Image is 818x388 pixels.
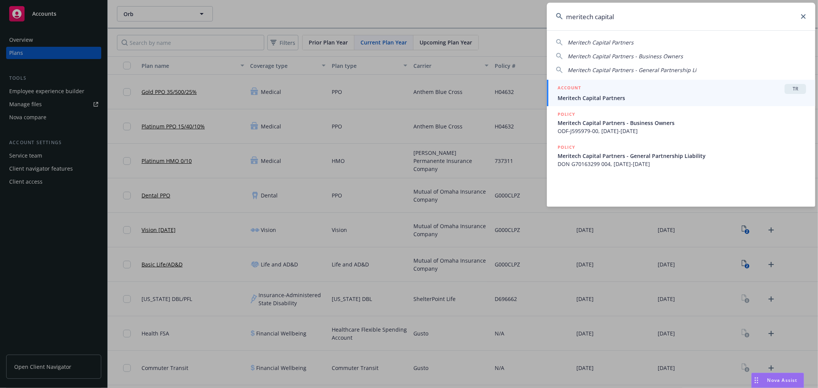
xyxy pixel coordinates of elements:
[558,110,575,118] h5: POLICY
[547,139,815,172] a: POLICYMeritech Capital Partners - General Partnership LiabilityDON G70163299 004, [DATE]-[DATE]
[568,39,634,46] span: Meritech Capital Partners
[568,66,696,74] span: Meritech Capital Partners - General Partnership Li
[547,106,815,139] a: POLICYMeritech Capital Partners - Business OwnersODF-J595979-00, [DATE]-[DATE]
[558,119,806,127] span: Meritech Capital Partners - Business Owners
[558,94,806,102] span: Meritech Capital Partners
[558,152,806,160] span: Meritech Capital Partners - General Partnership Liability
[568,53,683,60] span: Meritech Capital Partners - Business Owners
[558,127,806,135] span: ODF-J595979-00, [DATE]-[DATE]
[558,160,806,168] span: DON G70163299 004, [DATE]-[DATE]
[788,85,803,92] span: TR
[558,84,581,93] h5: ACCOUNT
[547,3,815,30] input: Search...
[751,373,804,388] button: Nova Assist
[547,80,815,106] a: ACCOUNTTRMeritech Capital Partners
[767,377,798,383] span: Nova Assist
[558,143,575,151] h5: POLICY
[752,373,761,388] div: Drag to move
